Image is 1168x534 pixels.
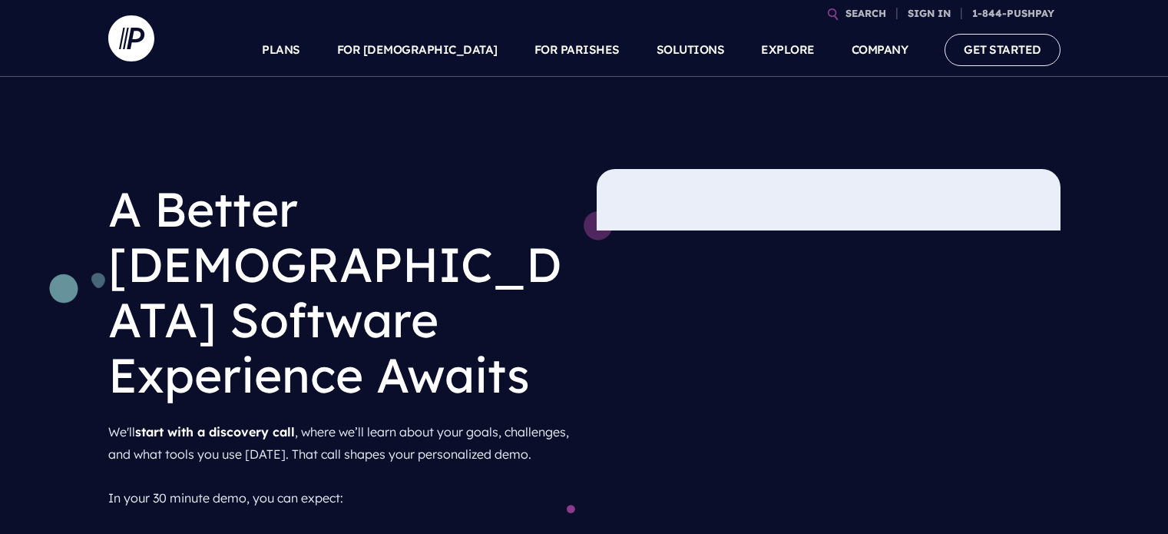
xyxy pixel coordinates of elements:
[262,23,300,77] a: PLANS
[852,23,908,77] a: COMPANY
[337,23,498,77] a: FOR [DEMOGRAPHIC_DATA]
[657,23,725,77] a: SOLUTIONS
[945,34,1060,65] a: GET STARTED
[135,424,295,439] strong: start with a discovery call
[761,23,815,77] a: EXPLORE
[108,169,572,415] h1: A Better [DEMOGRAPHIC_DATA] Software Experience Awaits
[534,23,620,77] a: FOR PARISHES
